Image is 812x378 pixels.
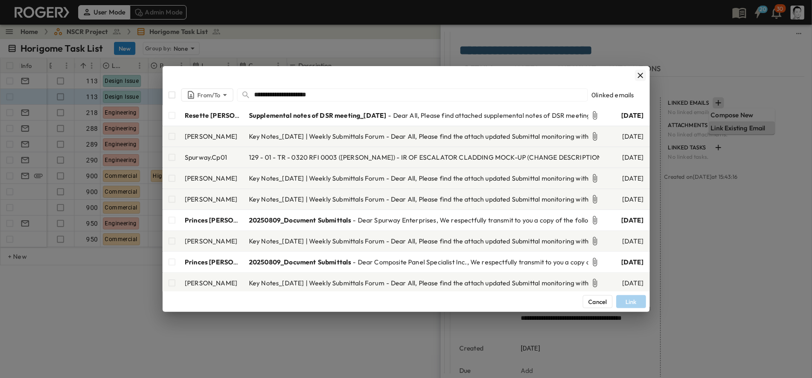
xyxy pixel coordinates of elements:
span: - [386,195,389,204]
p: [DATE] [605,111,644,120]
div: 0 linked emails [591,90,646,100]
span: 20250809_Document Submittals [249,257,351,267]
div: From/To [182,88,232,102]
span: 20250809_Document Submittals [249,216,351,225]
span: - [386,132,389,141]
p: [DATE] [605,195,644,204]
span: Key Notes_[DATE] | Weekly Submittals Forum [249,278,384,288]
span: Supplemental notes of DSR meeting_[DATE] [249,111,387,120]
strong: Princes [PERSON_NAME] [185,258,263,266]
a: Princes [PERSON_NAME]20250809_Document Submittals -Dear Composite Panel Specialist Inc., We respe... [162,252,650,272]
p: [DATE] [605,236,644,246]
a: [PERSON_NAME]Key Notes_[DATE] | Weekly Submittals Forum -Dear All, Please find the attach updated... [162,189,650,209]
a: [PERSON_NAME]Key Notes_[DATE] | Weekly Submittals Forum -Dear All, Please find the attach updated... [162,273,650,293]
p: [DATE] [605,174,644,183]
a: Princes [PERSON_NAME]20250809_Document Submittals -Dear Spurway Enterprises, We respectfully tran... [162,210,650,230]
a: Resette [PERSON_NAME]Supplemental notes of DSR meeting_[DATE] -Dear All, Please find attached sup... [162,105,650,126]
span: Key Notes_[DATE] | Weekly Submittals Forum [249,132,384,141]
p: [DATE] [605,216,644,225]
span: Key Notes_[DATE] | Weekly Submittals Forum [249,174,384,183]
a: [PERSON_NAME]Key Notes_[DATE] | Weekly Submittals Forum -Dear All, Please find the attach updated... [162,126,650,147]
p: [PERSON_NAME] [185,236,237,246]
a: Spurway.Cp01129 - 01 - TR - 0320 RFI 0003 ([PERSON_NAME]) - IR OF ESCALATOR CLADDING MOCK-UP (CHA... [162,147,650,168]
a: [PERSON_NAME]Key Notes_[DATE] | Weekly Submittals Forum -Dear All, Please find the attach updated... [162,231,650,251]
span: - [389,111,391,120]
span: Key Notes_[DATE] | Weekly Submittals Forum [249,236,384,246]
span: - [386,174,389,183]
span: - [353,257,356,267]
span: 129 - 01 - TR - 0320 RFI 0003 ([PERSON_NAME]) - IR OF ESCALATOR CLADDING MOCK-UP (CHANGE DESCRIPT... [249,153,668,162]
strong: Resette [PERSON_NAME] [185,111,265,120]
p: [PERSON_NAME] [185,132,237,141]
p: Spurway.Cp01 [185,153,227,162]
p: [DATE] [605,132,644,141]
p: [DATE] [605,153,644,162]
span: Key Notes_[DATE] | Weekly Submittals Forum [249,195,384,204]
span: - [386,278,389,288]
strong: Princes [PERSON_NAME] [185,216,263,224]
p: [DATE] [605,278,644,288]
button: person-filter [181,88,233,101]
a: [PERSON_NAME]Key Notes_[DATE] | Weekly Submittals Forum -Dear All, Please find the attach updated... [162,168,650,189]
p: [DATE] [605,257,644,267]
button: Cancel [583,295,612,308]
span: - [353,216,356,225]
p: [PERSON_NAME] [185,174,237,183]
p: [PERSON_NAME] [185,195,237,204]
p: [PERSON_NAME] [185,278,237,288]
span: - [386,236,389,246]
